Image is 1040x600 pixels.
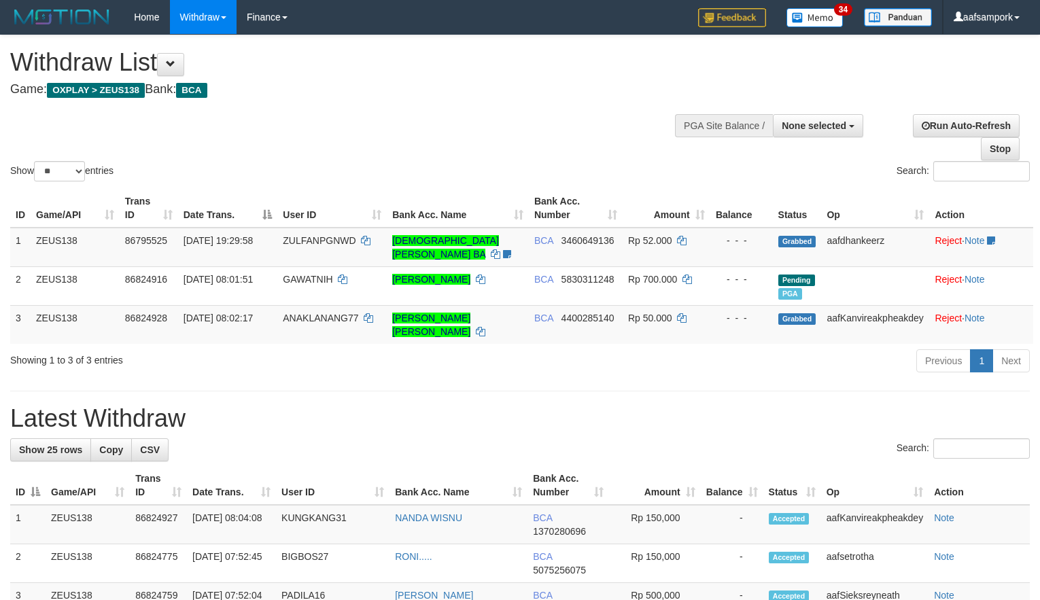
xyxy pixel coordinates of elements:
td: KUNGKANG31 [276,505,389,544]
a: CSV [131,438,169,461]
a: RONI..... [395,551,432,562]
span: Rp 700.000 [628,274,677,285]
th: Action [929,466,1030,505]
th: Bank Acc. Name: activate to sort column ascending [387,189,529,228]
a: Reject [935,274,962,285]
td: 86824927 [130,505,187,544]
a: Stop [981,137,1020,160]
h1: Withdraw List [10,49,680,76]
span: Copy [99,444,123,455]
th: Balance: activate to sort column ascending [701,466,763,505]
span: BCA [533,512,552,523]
span: BCA [534,235,553,246]
span: Grabbed [778,236,816,247]
div: - - - [716,234,767,247]
td: 1 [10,505,46,544]
td: aafKanvireakpheakdey [821,305,929,344]
span: BCA [534,313,553,323]
th: Game/API: activate to sort column ascending [31,189,120,228]
label: Search: [897,438,1030,459]
span: CSV [140,444,160,455]
span: [DATE] 19:29:58 [184,235,253,246]
td: · [929,305,1033,344]
a: Copy [90,438,132,461]
div: Showing 1 to 3 of 3 entries [10,348,423,367]
th: User ID: activate to sort column ascending [277,189,387,228]
span: ZULFANPGNWD [283,235,356,246]
td: - [701,505,763,544]
td: · [929,228,1033,267]
button: None selected [773,114,863,137]
a: Note [965,235,985,246]
span: Pending [778,275,815,286]
a: Note [934,512,954,523]
span: 86824916 [125,274,167,285]
span: BCA [176,83,207,98]
th: ID [10,189,31,228]
span: Marked by aafanarl [778,288,802,300]
th: Op: activate to sort column ascending [821,466,929,505]
label: Search: [897,161,1030,181]
span: GAWATNIH [283,274,332,285]
td: aafdhankeerz [821,228,929,267]
td: Rp 150,000 [609,505,700,544]
span: Copy 5075256075 to clipboard [533,565,586,576]
th: Status [773,189,822,228]
a: Note [965,313,985,323]
td: ZEUS138 [31,305,120,344]
label: Show entries [10,161,114,181]
th: Game/API: activate to sort column ascending [46,466,130,505]
td: aafKanvireakpheakdey [821,505,929,544]
th: Bank Acc. Name: activate to sort column ascending [389,466,527,505]
img: Feedback.jpg [698,8,766,27]
span: None selected [782,120,846,131]
td: ZEUS138 [46,544,130,583]
span: 86824928 [125,313,167,323]
span: [DATE] 08:01:51 [184,274,253,285]
td: · [929,266,1033,305]
span: Accepted [769,513,810,525]
th: Status: activate to sort column ascending [763,466,821,505]
th: Bank Acc. Number: activate to sort column ascending [527,466,609,505]
a: [DEMOGRAPHIC_DATA][PERSON_NAME] BA [392,235,499,260]
th: Date Trans.: activate to sort column ascending [187,466,276,505]
span: BCA [533,551,552,562]
td: ZEUS138 [31,266,120,305]
span: 86795525 [125,235,167,246]
a: Previous [916,349,971,372]
a: Show 25 rows [10,438,91,461]
span: Rp 50.000 [628,313,672,323]
a: Next [992,349,1030,372]
td: ZEUS138 [31,228,120,267]
img: Button%20Memo.svg [786,8,844,27]
th: Balance [710,189,773,228]
td: BIGBOS27 [276,544,389,583]
span: Accepted [769,552,810,563]
th: Trans ID: activate to sort column ascending [120,189,178,228]
a: Reject [935,235,962,246]
img: panduan.png [864,8,932,27]
h1: Latest Withdraw [10,405,1030,432]
span: Grabbed [778,313,816,325]
span: Show 25 rows [19,444,82,455]
a: [PERSON_NAME] [392,274,470,285]
td: - [701,544,763,583]
span: Rp 52.000 [628,235,672,246]
td: 2 [10,266,31,305]
td: 2 [10,544,46,583]
td: [DATE] 07:52:45 [187,544,276,583]
a: Note [965,274,985,285]
td: ZEUS138 [46,505,130,544]
th: Amount: activate to sort column ascending [623,189,710,228]
img: MOTION_logo.png [10,7,114,27]
span: OXPLAY > ZEUS138 [47,83,145,98]
span: ANAKLANANG77 [283,313,358,323]
h4: Game: Bank: [10,83,680,96]
span: [DATE] 08:02:17 [184,313,253,323]
th: Trans ID: activate to sort column ascending [130,466,187,505]
td: Rp 150,000 [609,544,700,583]
th: User ID: activate to sort column ascending [276,466,389,505]
span: Copy 5830311248 to clipboard [561,274,614,285]
a: 1 [970,349,993,372]
th: Op: activate to sort column ascending [821,189,929,228]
